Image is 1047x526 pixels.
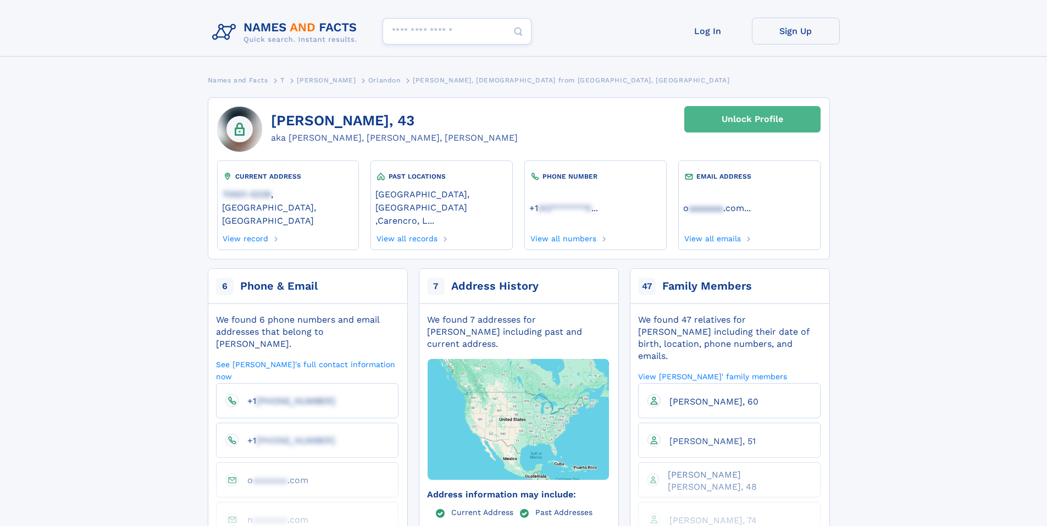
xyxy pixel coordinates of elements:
[427,489,610,501] div: Address information may include:
[427,278,445,295] span: 7
[216,314,398,350] div: We found 6 phone numbers and email addresses that belong to [PERSON_NAME].
[529,231,596,243] a: View all numbers
[375,171,507,182] div: PAST LOCATIONS
[451,507,513,516] a: Current Address
[661,435,756,446] a: [PERSON_NAME], 51
[222,189,271,200] span: 70501-5229
[408,328,628,511] img: Map with markers on addresses Orlandon J Thomas
[427,314,610,350] div: We found 7 addresses for [PERSON_NAME] including past and current address.
[256,396,335,406] span: [PHONE_NUMBER]
[669,396,758,407] span: [PERSON_NAME], 60
[689,203,723,213] span: aaaaaaa
[222,188,354,226] a: 70501-5229, [GEOGRAPHIC_DATA], [GEOGRAPHIC_DATA]
[505,18,531,45] button: Search Button
[535,507,592,516] a: Past Addresses
[451,279,539,294] div: Address History
[752,18,840,45] a: Sign Up
[529,171,661,182] div: PHONE NUMBER
[239,435,335,445] a: +1[PHONE_NUMBER]
[662,279,752,294] div: Family Members
[216,278,234,295] span: 6
[413,76,729,84] span: [PERSON_NAME], [DEMOGRAPHIC_DATA] from [GEOGRAPHIC_DATA], [GEOGRAPHIC_DATA]
[253,475,287,485] span: aaaaaaa
[216,359,398,381] a: See [PERSON_NAME]'s full contact information now
[661,514,757,525] a: [PERSON_NAME], 74
[239,395,335,406] a: +1[PHONE_NUMBER]
[256,435,335,446] span: [PHONE_NUMBER]
[683,231,741,243] a: View all emails
[271,131,518,145] div: aka [PERSON_NAME], [PERSON_NAME], [PERSON_NAME]
[253,514,287,525] span: aaaaaaa
[271,113,518,129] h1: [PERSON_NAME], 43
[668,469,757,492] span: [PERSON_NAME] [PERSON_NAME], 48
[222,171,354,182] div: CURRENT ADDRESS
[378,214,434,226] a: Carencro, L...
[375,182,507,231] div: ,
[669,515,757,525] span: [PERSON_NAME], 74
[669,436,756,446] span: [PERSON_NAME], 51
[664,18,752,45] a: Log In
[661,396,758,406] a: [PERSON_NAME], 60
[240,279,318,294] div: Phone & Email
[239,514,308,524] a: naaaaaaa.com
[684,106,821,132] a: Unlock Profile
[368,73,401,87] a: Orlandon
[529,203,661,213] a: ...
[239,474,308,485] a: oaaaaaaa.com
[375,188,507,213] a: [GEOGRAPHIC_DATA], [GEOGRAPHIC_DATA]
[659,469,811,491] a: [PERSON_NAME] [PERSON_NAME], 48
[208,73,268,87] a: Names and Facts
[297,76,356,84] span: [PERSON_NAME]
[280,76,285,84] span: T
[638,278,656,295] span: 47
[638,314,821,362] div: We found 47 relatives for [PERSON_NAME] including their date of birth, location, phone numbers, a...
[722,107,783,132] div: Unlock Profile
[383,18,531,45] input: search input
[297,73,356,87] a: [PERSON_NAME]
[222,231,269,243] a: View record
[280,73,285,87] a: T
[208,18,366,47] img: Logo Names and Facts
[683,202,744,213] a: oaaaaaaa.com
[683,203,815,213] a: ...
[683,171,815,182] div: EMAIL ADDRESS
[368,76,401,84] span: Orlandon
[375,231,437,243] a: View all records
[638,371,787,381] a: View [PERSON_NAME]' family members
